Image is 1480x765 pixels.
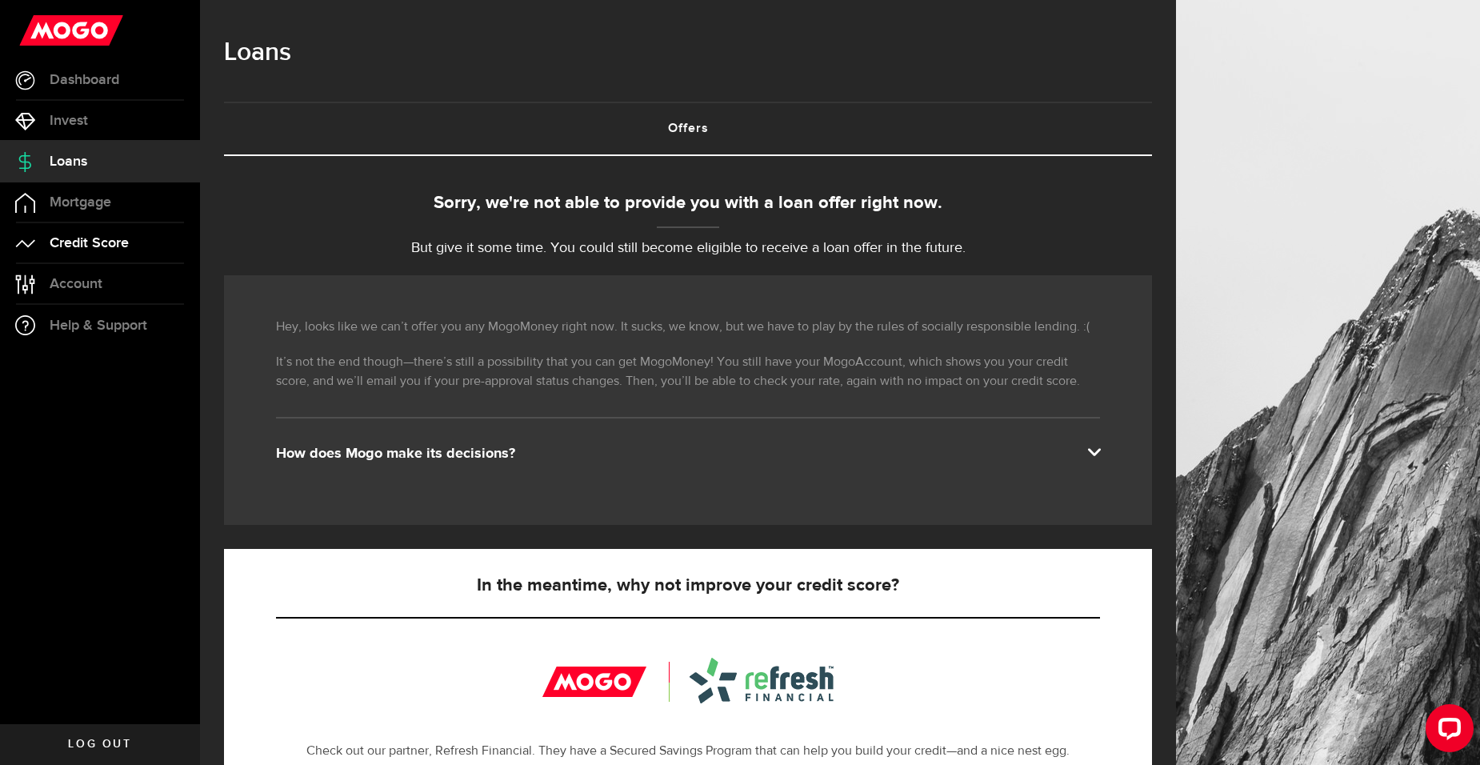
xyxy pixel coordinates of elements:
[50,236,129,250] span: Credit Score
[68,739,131,750] span: Log out
[224,32,1152,74] h1: Loans
[50,318,147,333] span: Help & Support
[224,190,1152,217] div: Sorry, we're not able to provide you with a loan offer right now.
[50,73,119,87] span: Dashboard
[276,318,1100,337] p: Hey, looks like we can’t offer you any MogoMoney right now. It sucks, we know, but we have to pla...
[224,102,1152,156] ul: Tabs Navigation
[50,195,111,210] span: Mortgage
[276,576,1100,595] h5: In the meantime, why not improve your credit score?
[1413,698,1480,765] iframe: LiveChat chat widget
[276,742,1100,761] p: Check out our partner, Refresh Financial. They have a Secured Savings Program that can help you b...
[224,238,1152,259] p: But give it some time. You could still become eligible to receive a loan offer in the future.
[276,444,1100,463] div: How does Mogo make its decisions?
[50,277,102,291] span: Account
[50,154,87,169] span: Loans
[224,103,1152,154] a: Offers
[276,353,1100,391] p: It’s not the end though—there’s still a possibility that you can get MogoMoney! You still have yo...
[50,114,88,128] span: Invest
